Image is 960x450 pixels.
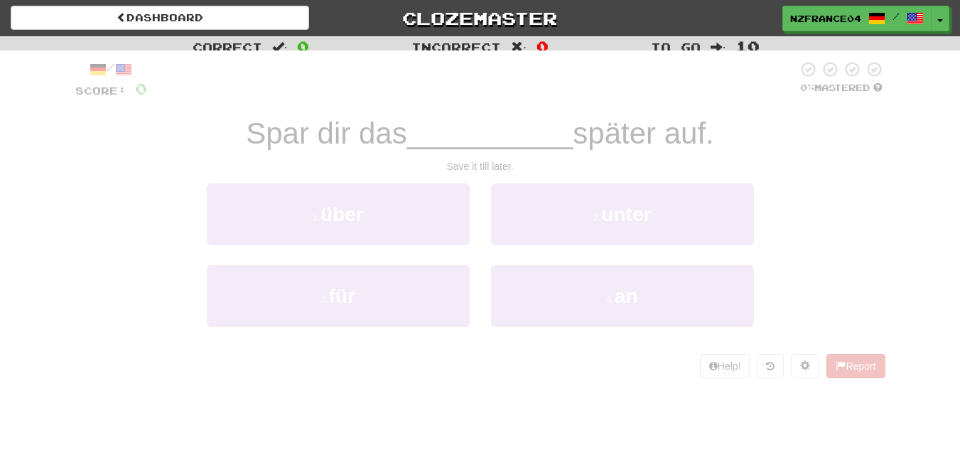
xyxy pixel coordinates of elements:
[511,41,527,53] span: :
[491,183,754,245] button: 2.unter
[329,285,355,307] span: für
[75,159,885,173] div: Save it till later.
[330,6,629,31] a: Clozemaster
[11,6,309,30] a: Dashboard
[601,203,651,225] span: unter
[312,212,320,223] small: 1 .
[826,354,885,378] button: Report
[207,183,470,245] button: 1.über
[615,285,638,307] span: an
[491,265,754,327] button: 4.an
[207,265,470,327] button: 3.für
[536,38,549,55] span: 0
[320,294,329,305] small: 3 .
[297,38,309,55] span: 0
[573,117,713,150] span: später auf.
[782,6,932,31] a: NZFrance04 /
[735,38,760,55] span: 10
[246,117,406,150] span: Spar dir das
[606,294,615,305] small: 4 .
[407,117,573,150] span: __________
[75,85,126,97] span: Score:
[75,60,147,78] div: /
[757,354,784,378] button: Round history (alt+y)
[651,40,701,54] span: To go
[790,12,861,25] span: NZFrance04
[700,354,750,378] button: Help!
[272,41,288,53] span: :
[193,40,262,54] span: Correct
[320,203,364,225] span: über
[411,40,501,54] span: Incorrect
[892,11,900,21] span: /
[711,41,726,53] span: :
[593,212,602,223] small: 2 .
[800,82,814,93] span: 0 %
[797,82,885,95] div: Mastered
[135,80,147,97] span: 0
